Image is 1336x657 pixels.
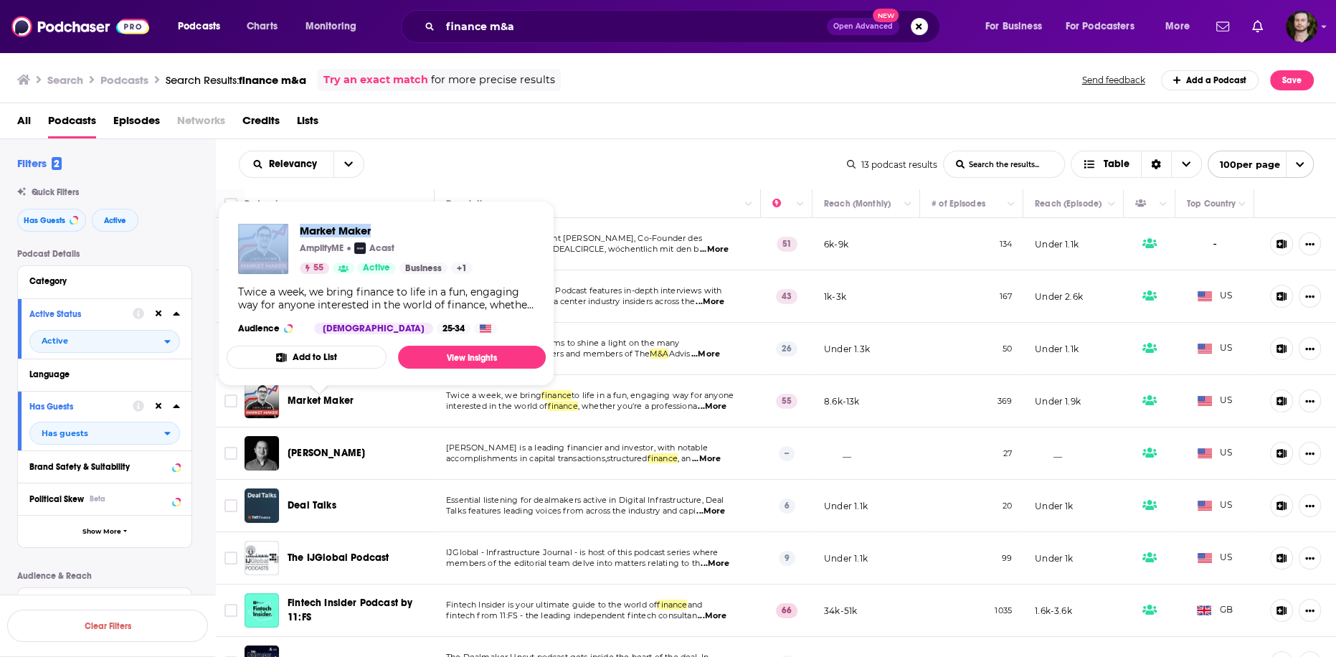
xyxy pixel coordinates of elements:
a: Deal Talks [245,488,279,523]
div: Search Results: [166,73,306,87]
img: Market Maker [238,224,288,274]
a: Active [357,263,396,274]
div: Search podcasts, credits, & more... [414,10,954,43]
div: Reach (Episode) [1035,195,1102,212]
span: US [1198,551,1233,565]
h2: Choose View [1071,151,1202,178]
p: Under 1.9k [1035,395,1081,407]
p: 134 [999,239,1012,250]
span: - [1213,236,1217,252]
p: 20 [1003,501,1012,512]
div: Twice a week, we bring finance to life in a fun, engaging way for anyone interested in the world ... [238,285,534,311]
h2: Filters [17,156,62,170]
span: Deal Talks [288,499,336,511]
button: open menu [29,330,180,353]
span: US [1198,446,1233,460]
p: 66 [776,603,797,618]
span: In "CLOSE THE DEAL" spricht [PERSON_NAME], Co-Founder des [446,233,702,243]
button: Show More Button [1299,599,1321,622]
button: open menu [295,15,375,38]
button: open menu [333,151,364,177]
button: Political SkewBeta [29,489,180,507]
p: Podcast Details [17,249,192,259]
a: AcastAcast [354,242,394,254]
p: 6k-9k [824,238,848,250]
a: Fintech Insider Podcast by 11:FS [245,593,279,628]
a: 55 [300,263,329,274]
span: ...More [701,558,729,569]
button: Active Status [29,305,133,323]
a: Market Maker [288,394,354,408]
button: Send feedback [1078,74,1150,86]
p: Under 1.3k [824,343,870,355]
a: Add a Podcast [1161,70,1259,90]
button: Active [92,209,138,232]
button: Column Actions [740,196,757,213]
button: Show profile menu [1286,11,1317,42]
div: Top Country [1187,195,1236,212]
span: Charts [247,16,278,37]
p: 50 [1003,344,1012,355]
button: Show More Button [1299,337,1321,360]
span: US [1198,498,1233,513]
div: Brand Safety & Suitability [29,462,168,472]
span: Market Maker [300,224,473,237]
p: -- [779,446,795,460]
button: Show More Button [1299,285,1321,308]
span: Active [363,261,390,275]
span: Logged in as OutlierAudio [1286,11,1317,42]
p: Under 1k [1035,552,1073,564]
div: # of Episodes [932,195,985,212]
button: Language [29,365,180,383]
span: US [1198,289,1233,303]
div: Language [29,369,171,379]
span: Quick Filters [32,187,79,197]
span: Has Guests [24,217,65,224]
button: Open AdvancedNew [827,18,899,35]
span: US [1198,394,1233,408]
button: Show More [18,515,191,547]
div: Reach (Monthly) [824,195,891,212]
a: Brand Safety & Suitability [29,457,180,475]
button: Column Actions [899,196,916,213]
span: Toggle select row [224,604,237,617]
button: Show More Button [1299,547,1321,569]
h2: filter dropdown [29,330,180,353]
a: View Insights [398,346,546,369]
p: 9 [779,551,795,565]
p: 99 [1002,553,1012,564]
span: All [17,109,31,138]
span: Networks [177,109,225,138]
span: ...More [698,401,726,412]
div: 25-34 [437,323,470,334]
span: GB [1197,603,1233,618]
span: The NPM Interconnections Podcast features in-depth interviews with [446,285,721,296]
span: [PERSON_NAME] is a leading financier and investor, with notable [446,443,708,453]
span: Fintech Insider is your ultimate guide to the world of [446,600,657,610]
span: Has guests [42,430,88,438]
button: Column Actions [1233,196,1251,213]
p: AmplifyME [300,242,344,254]
img: Podchaser - Follow, Share and Rate Podcasts [11,13,149,40]
a: Episodes [113,109,160,138]
span: Advis [668,349,690,359]
span: finance [541,390,572,400]
span: to life in a fun, engaging way for anyone [572,390,734,400]
div: Category [29,276,171,286]
a: Credits [242,109,280,138]
span: Talks features leading voices from across the industry and capi [446,506,696,516]
button: Save [1270,70,1314,90]
span: Table [1104,159,1129,169]
a: The IJGlobal Podcast [288,551,389,565]
div: Has Guests [29,402,123,412]
a: Deal Talks [288,498,336,513]
p: 55 [776,394,797,408]
div: Active Status [29,309,123,319]
p: Under 2.6k [1035,290,1083,303]
div: Sort Direction [1141,151,1171,177]
span: finance [657,600,687,610]
a: Podcasts [48,109,96,138]
span: Show More [82,528,121,536]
